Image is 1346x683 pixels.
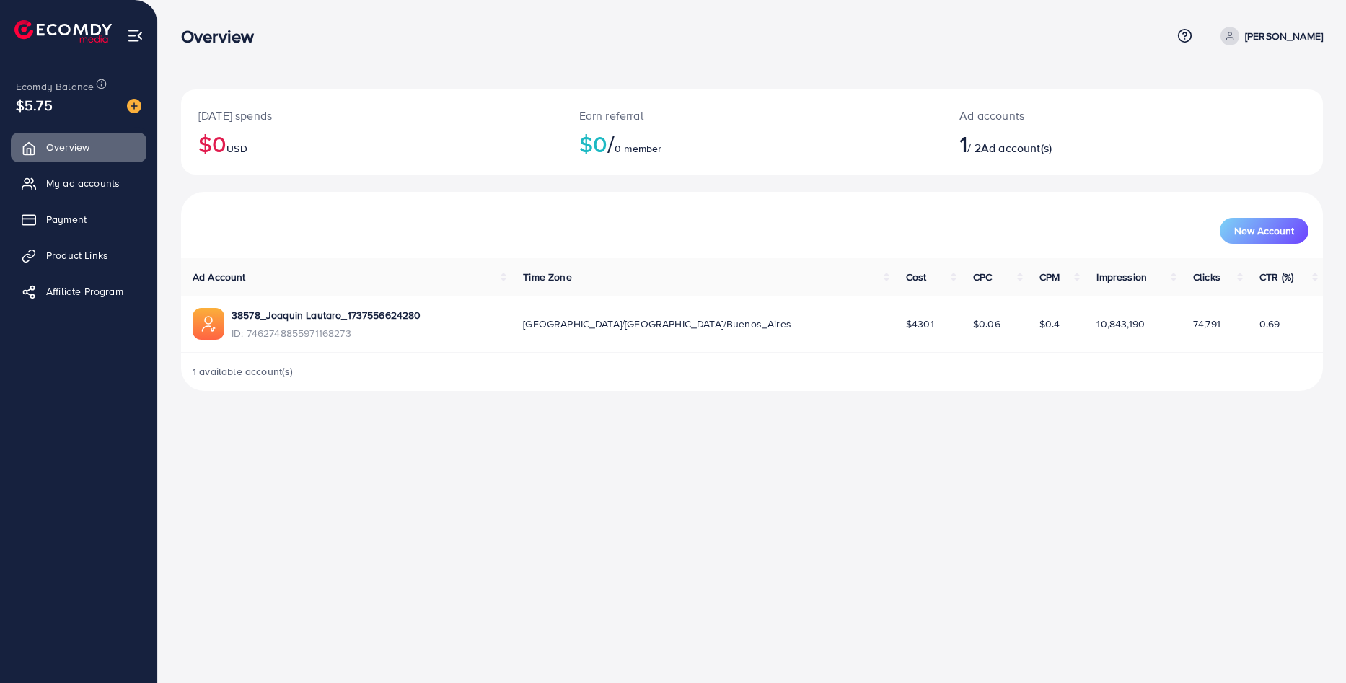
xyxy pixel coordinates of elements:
span: USD [226,141,247,156]
p: [DATE] spends [198,107,545,124]
h3: Overview [181,26,265,47]
span: Overview [46,140,89,154]
span: Ad account(s) [981,140,1052,156]
p: Earn referral [579,107,925,124]
span: [GEOGRAPHIC_DATA]/[GEOGRAPHIC_DATA]/Buenos_Aires [523,317,791,331]
h2: $0 [198,130,545,157]
button: New Account [1220,218,1308,244]
a: My ad accounts [11,169,146,198]
span: New Account [1234,226,1294,236]
a: Payment [11,205,146,234]
span: Impression [1096,270,1147,284]
span: Affiliate Program [46,284,123,299]
span: My ad accounts [46,176,120,190]
img: image [127,99,141,113]
span: ID: 7462748855971168273 [232,326,421,340]
a: 38578_Joaquin Lautaro_1737556624280 [232,308,421,322]
span: Cost [906,270,927,284]
img: menu [127,27,144,44]
img: ic-ads-acc.e4c84228.svg [193,308,224,340]
iframe: Chat [1285,618,1335,672]
img: logo [14,20,112,43]
span: 10,843,190 [1096,317,1145,331]
span: 0 member [615,141,661,156]
span: 0.69 [1259,317,1280,331]
span: Ecomdy Balance [16,79,94,94]
span: Time Zone [523,270,571,284]
a: Overview [11,133,146,162]
span: CPC [973,270,992,284]
span: 1 available account(s) [193,364,294,379]
span: Payment [46,212,87,226]
span: 1 [959,127,967,160]
span: $4301 [906,317,934,331]
span: $0.4 [1039,317,1060,331]
span: Clicks [1193,270,1220,284]
span: CPM [1039,270,1060,284]
span: CTR (%) [1259,270,1293,284]
h2: $0 [579,130,925,157]
span: / [607,127,615,160]
a: Affiliate Program [11,277,146,306]
span: 74,791 [1193,317,1220,331]
span: $0.06 [973,317,1000,331]
p: [PERSON_NAME] [1245,27,1323,45]
span: Product Links [46,248,108,263]
a: [PERSON_NAME] [1215,27,1323,45]
h2: / 2 [959,130,1210,157]
span: $5.75 [16,94,53,115]
a: Product Links [11,241,146,270]
p: Ad accounts [959,107,1210,124]
span: Ad Account [193,270,246,284]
